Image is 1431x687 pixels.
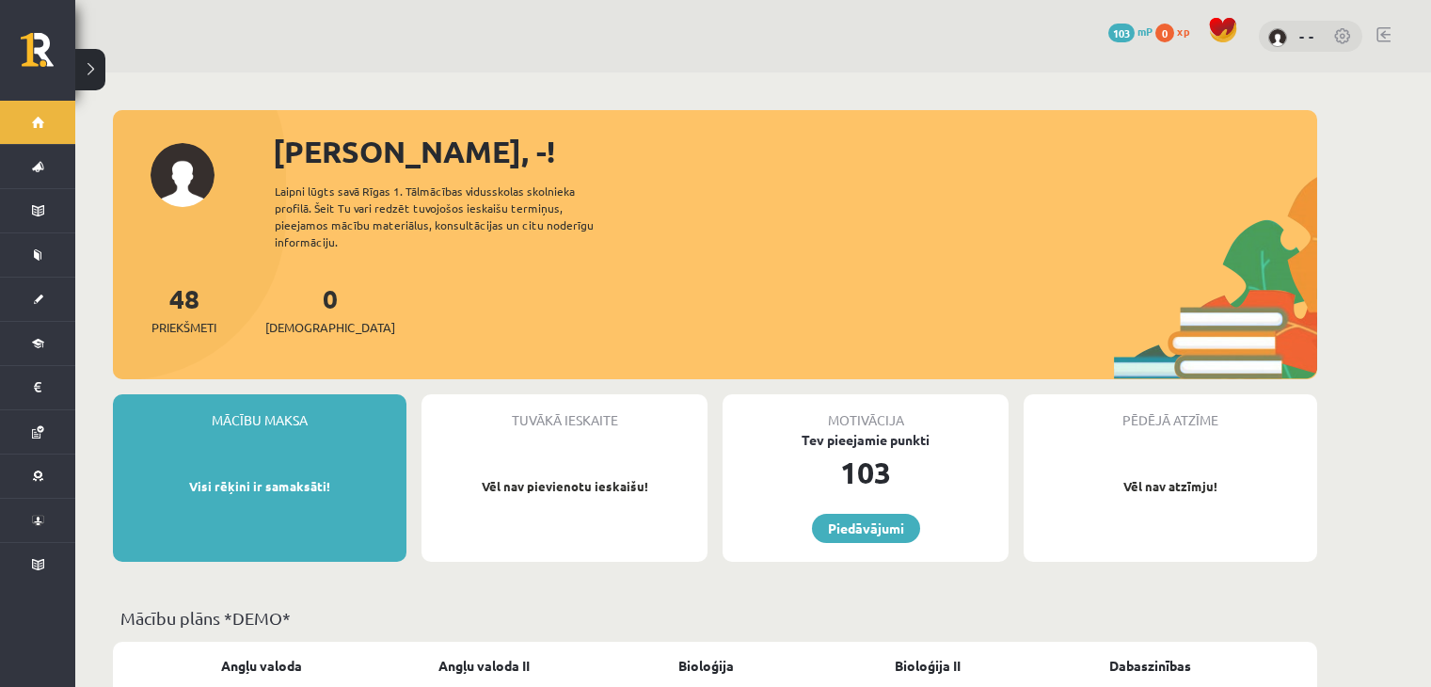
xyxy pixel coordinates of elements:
[1299,26,1314,45] a: - -
[151,318,216,337] span: Priekšmeti
[273,129,1317,174] div: [PERSON_NAME], -!
[678,656,734,676] a: Bioloģija
[1155,24,1199,39] a: 0 xp
[1024,394,1317,430] div: Pēdējā atzīme
[1108,24,1135,42] span: 103
[221,656,302,676] a: Angļu valoda
[723,394,1009,430] div: Motivācija
[21,33,75,80] a: Rīgas 1. Tālmācības vidusskola
[265,318,395,337] span: [DEMOGRAPHIC_DATA]
[275,183,627,250] div: Laipni lūgts savā Rīgas 1. Tālmācības vidusskolas skolnieka profilā. Šeit Tu vari redzēt tuvojošo...
[1137,24,1153,39] span: mP
[895,656,961,676] a: Bioloģija II
[265,281,395,337] a: 0[DEMOGRAPHIC_DATA]
[151,281,216,337] a: 48Priekšmeti
[120,605,1310,631] p: Mācību plāns *DEMO*
[1177,24,1189,39] span: xp
[113,394,406,430] div: Mācību maksa
[723,450,1009,495] div: 103
[421,394,708,430] div: Tuvākā ieskaite
[1155,24,1174,42] span: 0
[1033,477,1308,496] p: Vēl nav atzīmju!
[1109,656,1191,676] a: Dabaszinības
[1108,24,1153,39] a: 103 mP
[1268,28,1287,47] img: - -
[723,430,1009,450] div: Tev pieejamie punkti
[812,514,920,543] a: Piedāvājumi
[431,477,698,496] p: Vēl nav pievienotu ieskaišu!
[122,477,397,496] p: Visi rēķini ir samaksāti!
[438,656,530,676] a: Angļu valoda II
